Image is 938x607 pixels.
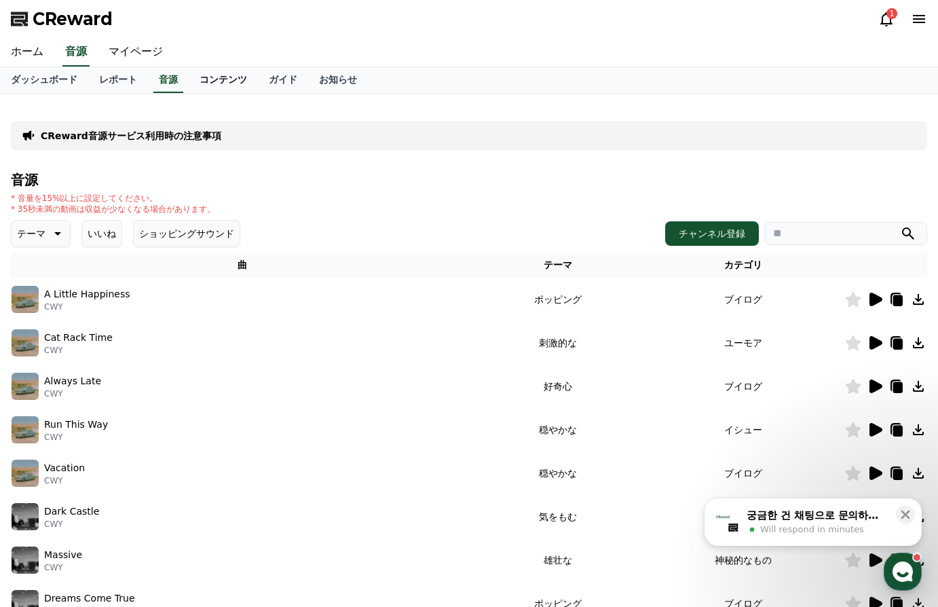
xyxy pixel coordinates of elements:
[35,451,58,462] span: Home
[44,287,130,301] p: A Little Happiness
[44,418,108,432] p: Run This Way
[474,278,643,321] td: ポッピング
[258,67,308,93] a: ガイド
[643,321,844,365] td: ユーモア
[44,519,99,530] p: CWY
[44,301,130,312] p: CWY
[189,67,258,93] a: コンテンツ
[665,221,759,246] button: チャンネル登録
[98,38,174,67] a: マイページ
[44,331,113,345] p: Cat Rack Time
[41,129,221,143] a: CReward音源サービス利用時の注意事項
[643,452,844,495] td: ブイログ
[11,193,215,204] p: * 音量を15%以上に設定してください。
[12,329,39,356] img: music
[474,452,643,495] td: 穏やかな
[11,8,113,30] a: CReward
[11,204,215,215] p: * 35秒未満の動画は収益が少なくなる場合があります。
[643,495,844,538] td: 神秘的なもの
[44,591,135,606] p: Dreams Come True
[12,503,39,530] img: music
[643,278,844,321] td: ブイログ
[474,321,643,365] td: 刺激的な
[474,253,643,278] th: テーマ
[175,430,261,464] a: Settings
[81,220,122,247] button: いいね
[44,388,101,399] p: CWY
[88,67,148,93] a: レポート
[643,538,844,582] td: 神秘的なもの
[12,460,39,487] img: music
[12,416,39,443] img: music
[44,475,85,486] p: CWY
[474,408,643,452] td: 穏やかな
[44,562,82,573] p: CWY
[4,430,90,464] a: Home
[474,365,643,408] td: 好奇心
[62,38,90,67] a: 音源
[113,452,153,462] span: Messages
[11,172,927,187] h4: 音源
[11,220,71,247] button: テーマ
[12,286,39,313] img: music
[133,220,240,247] button: ショッピングサウンド
[886,8,897,19] div: 1
[44,374,101,388] p: Always Late
[33,8,113,30] span: CReward
[90,430,175,464] a: Messages
[308,67,368,93] a: お知らせ
[12,373,39,400] img: music
[17,224,45,243] p: テーマ
[11,253,474,278] th: 曲
[44,548,82,562] p: Massive
[643,253,844,278] th: カテゴリ
[44,504,99,519] p: Dark Castle
[201,451,234,462] span: Settings
[44,345,113,356] p: CWY
[643,408,844,452] td: イシュー
[474,495,643,538] td: 気をもむ
[44,461,85,475] p: Vacation
[474,538,643,582] td: 雄壮な
[643,365,844,408] td: ブイログ
[878,11,895,27] a: 1
[153,67,183,93] a: 音源
[12,547,39,574] img: music
[44,432,108,443] p: CWY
